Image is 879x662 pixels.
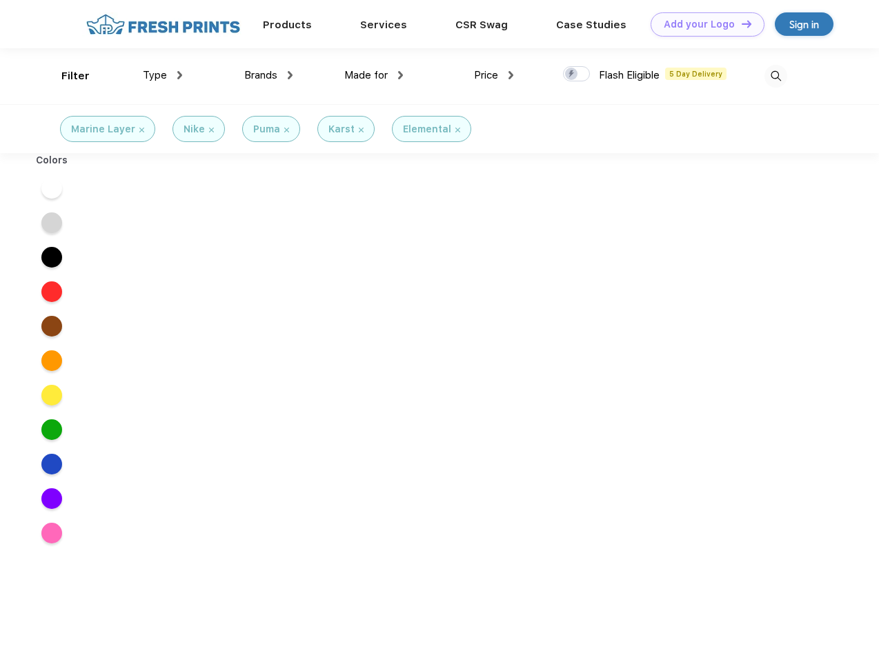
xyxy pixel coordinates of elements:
[789,17,819,32] div: Sign in
[82,12,244,37] img: fo%20logo%202.webp
[26,153,79,168] div: Colors
[253,122,280,137] div: Puma
[665,68,727,80] span: 5 Day Delivery
[360,19,407,31] a: Services
[764,65,787,88] img: desktop_search.svg
[184,122,205,137] div: Nike
[359,128,364,132] img: filter_cancel.svg
[508,71,513,79] img: dropdown.png
[403,122,451,137] div: Elemental
[143,69,167,81] span: Type
[344,69,388,81] span: Made for
[71,122,135,137] div: Marine Layer
[455,128,460,132] img: filter_cancel.svg
[398,71,403,79] img: dropdown.png
[288,71,293,79] img: dropdown.png
[284,128,289,132] img: filter_cancel.svg
[244,69,277,81] span: Brands
[328,122,355,137] div: Karst
[455,19,508,31] a: CSR Swag
[474,69,498,81] span: Price
[599,69,660,81] span: Flash Eligible
[139,128,144,132] img: filter_cancel.svg
[177,71,182,79] img: dropdown.png
[775,12,833,36] a: Sign in
[742,20,751,28] img: DT
[664,19,735,30] div: Add your Logo
[61,68,90,84] div: Filter
[263,19,312,31] a: Products
[209,128,214,132] img: filter_cancel.svg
